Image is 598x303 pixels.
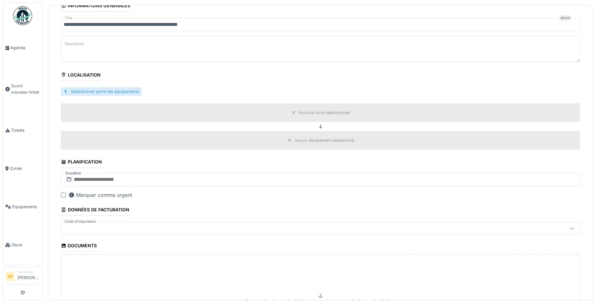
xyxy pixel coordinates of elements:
label: Titre [63,15,74,21]
div: Documents [61,241,97,252]
li: [PERSON_NAME] [17,270,40,283]
div: Aucune zone sélectionnée [299,110,350,116]
div: Données de facturation [61,205,129,216]
label: Description [63,40,85,48]
span: Zones [10,165,40,171]
span: Agenda [10,45,40,51]
a: BB Technicien[PERSON_NAME] [5,270,40,285]
li: BB [5,272,15,281]
span: Ouvrir nouveau ticket [11,83,40,95]
div: Requis [560,15,571,20]
a: Ouvrir nouveau ticket [3,67,43,111]
div: Localisation [61,70,101,81]
div: Informations générales [61,1,130,12]
a: Zones [3,149,43,187]
label: Code d'imputation [63,219,97,224]
a: Tickets [3,111,43,149]
div: Planification [61,157,102,168]
span: Équipements [12,204,40,210]
a: Équipements [3,188,43,226]
div: Marquer comme urgent [68,191,132,199]
a: Stock [3,226,43,264]
div: Technicien [17,270,40,274]
div: Sélectionner parmi les équipements [61,87,142,96]
a: Agenda [3,29,43,67]
div: Aucun équipement sélectionné [295,137,354,143]
label: Deadline [65,170,82,177]
span: Stock [12,242,40,248]
img: Badge_color-CXgf-gQk.svg [13,6,32,25]
span: Tickets [11,127,40,133]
